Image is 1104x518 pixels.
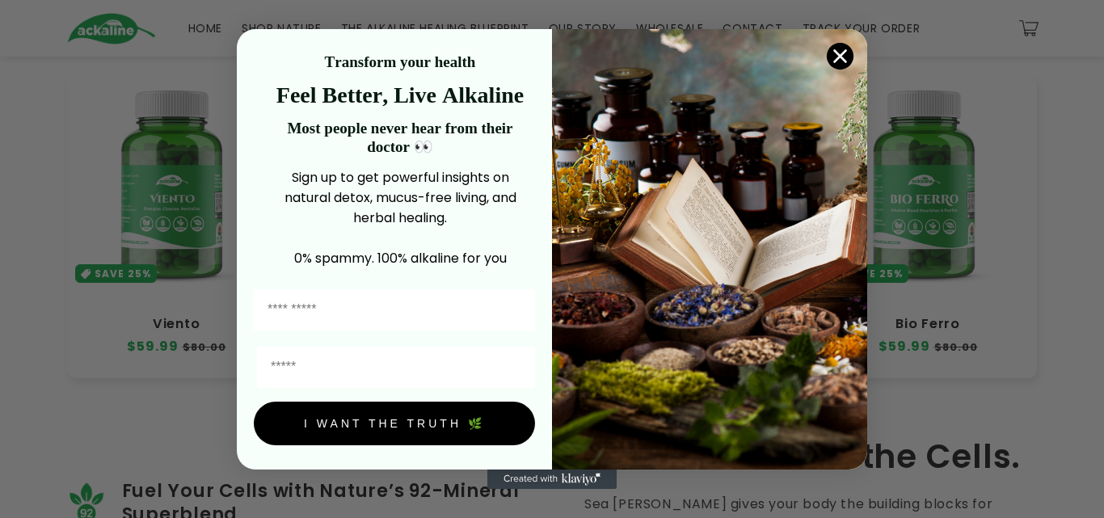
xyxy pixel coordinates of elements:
[325,53,476,70] strong: Transform your health
[265,248,535,268] p: 0% spammy. 100% alkaline for you
[287,120,512,155] strong: Most people never hear from their doctor 👀
[257,347,535,388] input: Email
[265,167,535,228] p: Sign up to get powerful insights on natural detox, mucus-free living, and herbal healing.
[254,402,535,445] button: I WANT THE TRUTH 🌿
[826,42,854,70] button: Close dialog
[254,289,535,331] input: First Name
[487,470,617,489] a: Created with Klaviyo - opens in a new tab
[276,82,524,107] strong: Feel Better, Live Alkaline
[552,29,867,470] img: 4a4a186a-b914-4224-87c7-990d8ecc9bca.jpeg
